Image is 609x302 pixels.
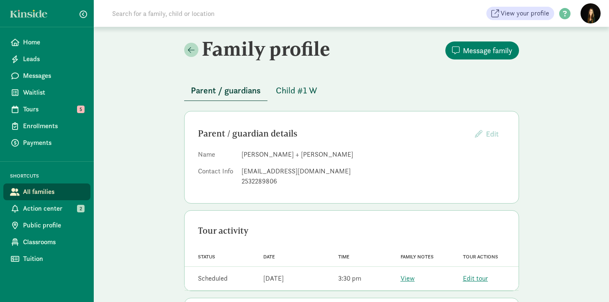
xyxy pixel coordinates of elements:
span: Public profile [23,220,84,230]
span: Parent / guardians [191,84,261,97]
div: Parent / guardian details [198,127,468,140]
span: Tour actions [463,254,498,260]
span: Date [263,254,275,260]
span: Tuition [23,254,84,264]
a: Classrooms [3,234,90,250]
div: 2532289806 [242,176,505,186]
button: Edit [468,125,505,143]
a: Action center 2 [3,200,90,217]
a: Home [3,34,90,51]
span: Home [23,37,84,47]
span: Action center [23,204,84,214]
a: Child #1 W [269,86,324,96]
a: All families [3,183,90,200]
input: Search for a family, child or location [107,5,342,22]
span: Classrooms [23,237,84,247]
div: Scheduled [198,274,228,284]
a: Enrollments [3,118,90,134]
a: Payments [3,134,90,151]
a: Public profile [3,217,90,234]
div: Tour activity [198,224,505,237]
span: 2 [77,205,85,212]
a: Tours 5 [3,101,90,118]
iframe: Chat Widget [567,262,609,302]
a: Waitlist [3,84,90,101]
span: Tours [23,104,84,114]
span: Messages [23,71,84,81]
h2: Family profile [184,37,350,60]
a: View your profile [486,7,554,20]
div: [EMAIL_ADDRESS][DOMAIN_NAME] [242,166,505,176]
dd: [PERSON_NAME] + [PERSON_NAME] [242,150,505,160]
span: Enrollments [23,121,84,131]
dt: Contact Info [198,166,235,190]
span: 5 [77,106,85,113]
a: View [401,274,415,283]
span: Time [338,254,349,260]
button: Child #1 W [269,80,324,101]
span: Waitlist [23,88,84,98]
a: Messages [3,67,90,84]
button: Message family [445,41,519,59]
span: Status [198,254,215,260]
span: Child #1 W [276,84,317,97]
span: Message family [463,45,512,56]
a: Parent / guardians [184,86,267,96]
div: 3:30 pm [338,274,361,284]
span: Family notes [401,254,434,260]
div: [DATE] [263,274,284,284]
span: Edit [486,129,499,139]
a: Leads [3,51,90,67]
span: All families [23,187,84,197]
dt: Name [198,150,235,163]
button: Parent / guardians [184,80,267,101]
a: Tuition [3,250,90,267]
span: View your profile [501,8,549,18]
span: Leads [23,54,84,64]
a: Edit tour [463,274,488,283]
span: Payments [23,138,84,148]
